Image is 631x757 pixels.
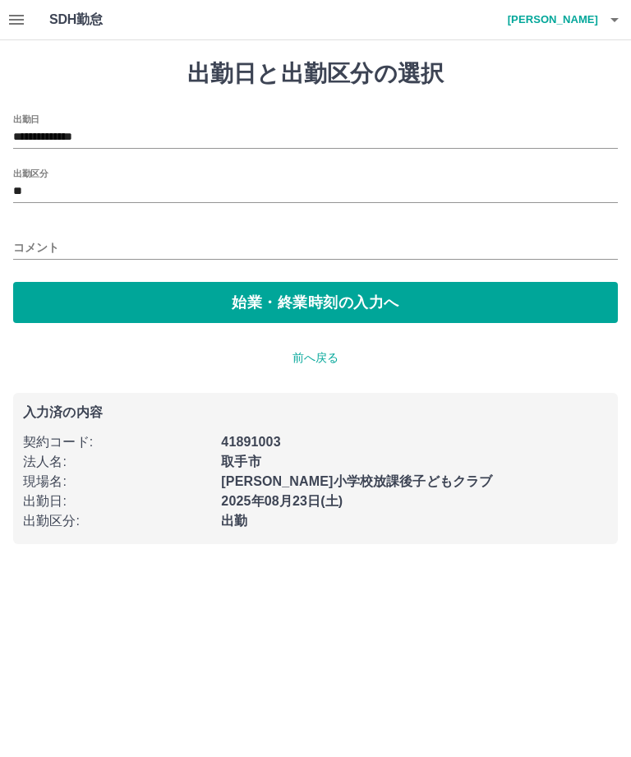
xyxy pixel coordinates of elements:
p: 出勤日 : [23,492,211,511]
label: 出勤区分 [13,167,48,179]
b: 41891003 [221,435,280,449]
h1: 出勤日と出勤区分の選択 [13,60,618,88]
p: 出勤区分 : [23,511,211,531]
b: [PERSON_NAME]小学校放課後子どもクラブ [221,474,492,488]
p: 契約コード : [23,432,211,452]
p: 入力済の内容 [23,406,608,419]
button: 始業・終業時刻の入力へ [13,282,618,323]
b: 取手市 [221,455,260,469]
b: 2025年08月23日(土) [221,494,343,508]
p: 現場名 : [23,472,211,492]
b: 出勤 [221,514,247,528]
label: 出勤日 [13,113,39,125]
p: 法人名 : [23,452,211,472]
p: 前へ戻る [13,349,618,367]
